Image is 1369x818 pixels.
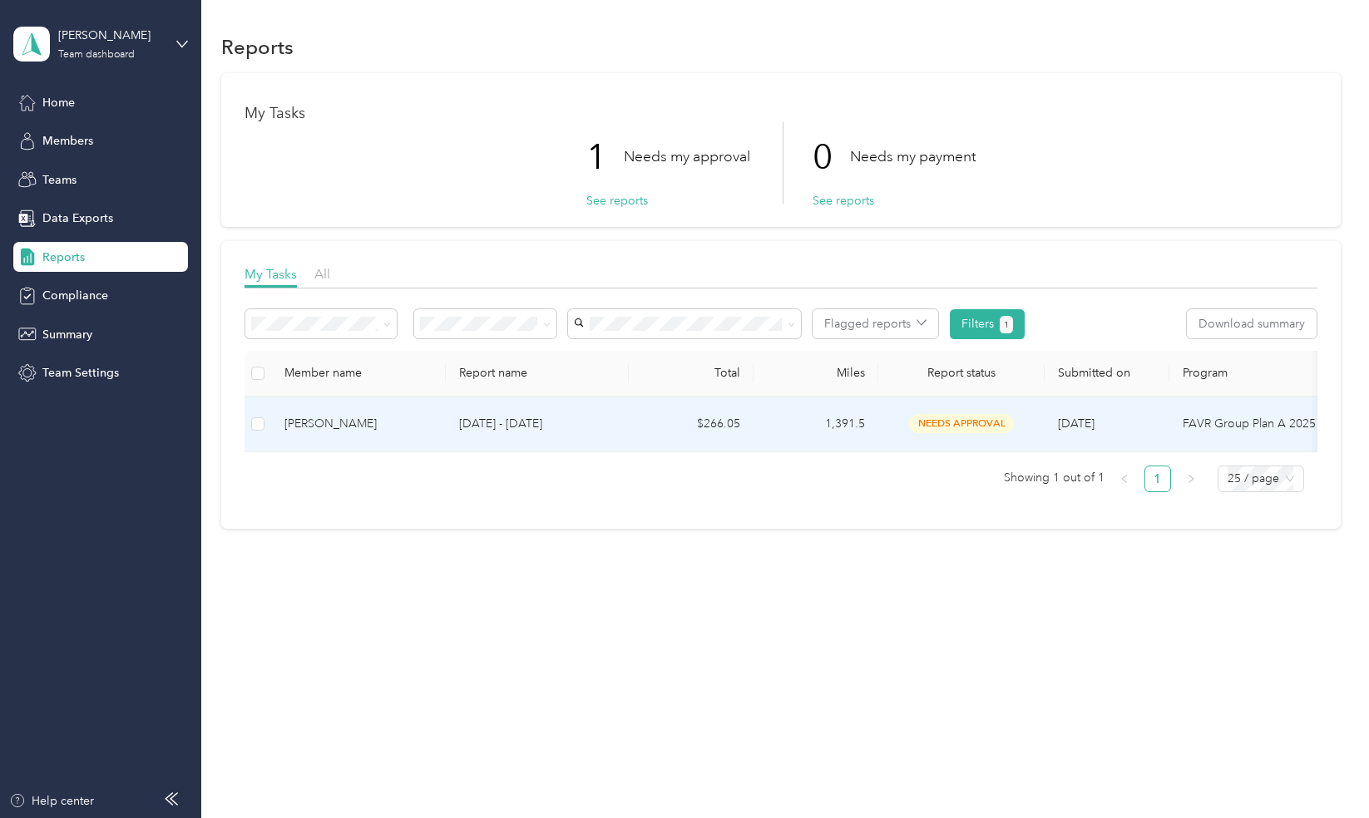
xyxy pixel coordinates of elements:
span: My Tasks [245,266,297,282]
p: 1 [586,122,624,192]
button: Flagged reports [813,309,938,338]
button: right [1178,466,1204,492]
iframe: Everlance-gr Chat Button Frame [1276,725,1369,818]
span: 1 [1004,318,1009,333]
button: left [1111,466,1138,492]
button: See reports [586,192,648,209]
li: 1 [1144,466,1171,492]
div: Member name [284,366,432,380]
p: 0 [813,122,850,192]
button: 1 [1000,316,1014,333]
p: Needs my approval [624,146,750,167]
th: Report name [446,351,629,397]
span: Teams [42,171,77,189]
div: Page Size [1218,466,1304,492]
span: Reports [42,249,85,266]
span: needs approval [909,414,1014,433]
button: Filters1 [950,309,1026,339]
span: Report status [892,366,1031,380]
button: See reports [813,192,874,209]
a: 1 [1145,466,1170,491]
h1: My Tasks [245,105,1317,122]
div: [PERSON_NAME] [284,415,432,433]
span: 25 / page [1228,466,1294,491]
span: [DATE] [1058,416,1095,431]
button: Download summary [1187,309,1317,338]
span: Home [42,94,75,111]
span: right [1186,474,1196,484]
span: left [1119,474,1129,484]
p: [DATE] - [DATE] [459,415,615,433]
li: Previous Page [1111,466,1138,492]
th: Member name [271,351,446,397]
span: All [314,266,330,282]
td: $266.05 [629,397,754,452]
div: Miles [767,366,865,380]
span: Team Settings [42,364,119,382]
li: Next Page [1178,466,1204,492]
div: Total [642,366,740,380]
span: Members [42,132,93,150]
h1: Reports [221,38,294,56]
td: 1,391.5 [754,397,878,452]
span: Compliance [42,287,108,304]
div: [PERSON_NAME] [58,27,162,44]
span: Summary [42,326,92,343]
div: Team dashboard [58,50,135,60]
th: Submitted on [1045,351,1169,397]
p: Needs my payment [850,146,976,167]
button: Help center [9,792,94,810]
span: Data Exports [42,209,113,227]
span: Showing 1 out of 1 [1004,466,1105,490]
p: FAVR Group Plan A 2025 (1-6) [1183,415,1364,433]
